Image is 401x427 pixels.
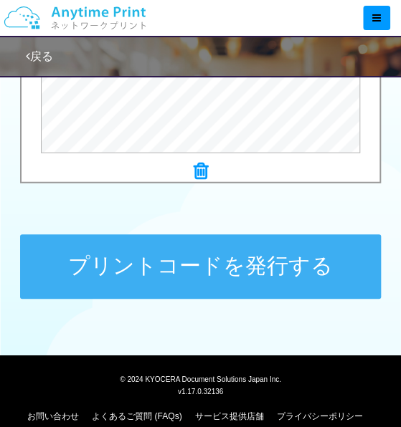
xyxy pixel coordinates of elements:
span: © 2024 KYOCERA Document Solutions Japan Inc. [120,374,281,383]
a: サービス提供店舗 [195,411,264,421]
button: プリントコードを発行する [20,234,381,299]
a: お問い合わせ [27,411,79,421]
a: よくあるご質問 (FAQs) [92,411,181,421]
span: v1.17.0.32136 [178,387,223,395]
a: 戻る [26,50,53,62]
a: プライバシーポリシー [277,411,363,421]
